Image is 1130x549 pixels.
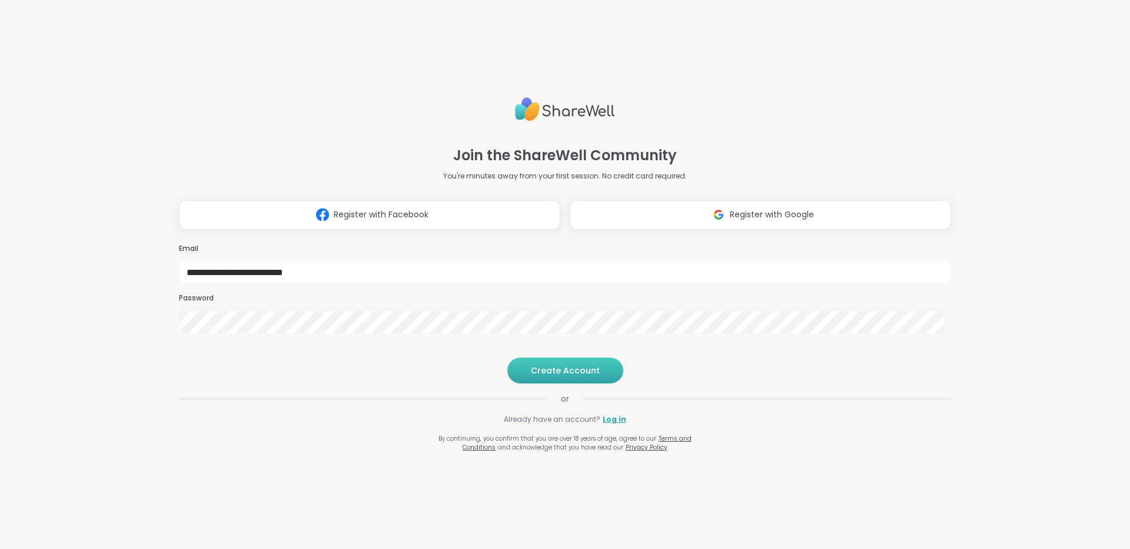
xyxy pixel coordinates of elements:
span: Register with Facebook [334,209,428,221]
span: Register with Google [730,209,814,221]
h3: Email [179,244,951,254]
button: Register with Facebook [179,200,560,230]
h1: Join the ShareWell Community [453,145,677,166]
a: Terms and Conditions [463,434,692,452]
span: By continuing, you confirm that you are over 18 years of age, agree to our [438,434,656,443]
a: Privacy Policy [626,443,667,452]
span: and acknowledge that you have read our [498,443,623,452]
button: Register with Google [570,200,951,230]
p: You're minutes away from your first session. No credit card required. [443,171,687,181]
h3: Password [179,293,951,303]
span: Create Account [531,365,600,376]
a: Log in [603,414,626,425]
img: ShareWell Logomark [311,204,334,226]
img: ShareWell Logomark [707,204,730,226]
button: Create Account [507,358,623,383]
span: or [547,393,583,405]
span: Already have an account? [504,414,600,425]
img: ShareWell Logo [515,92,615,126]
